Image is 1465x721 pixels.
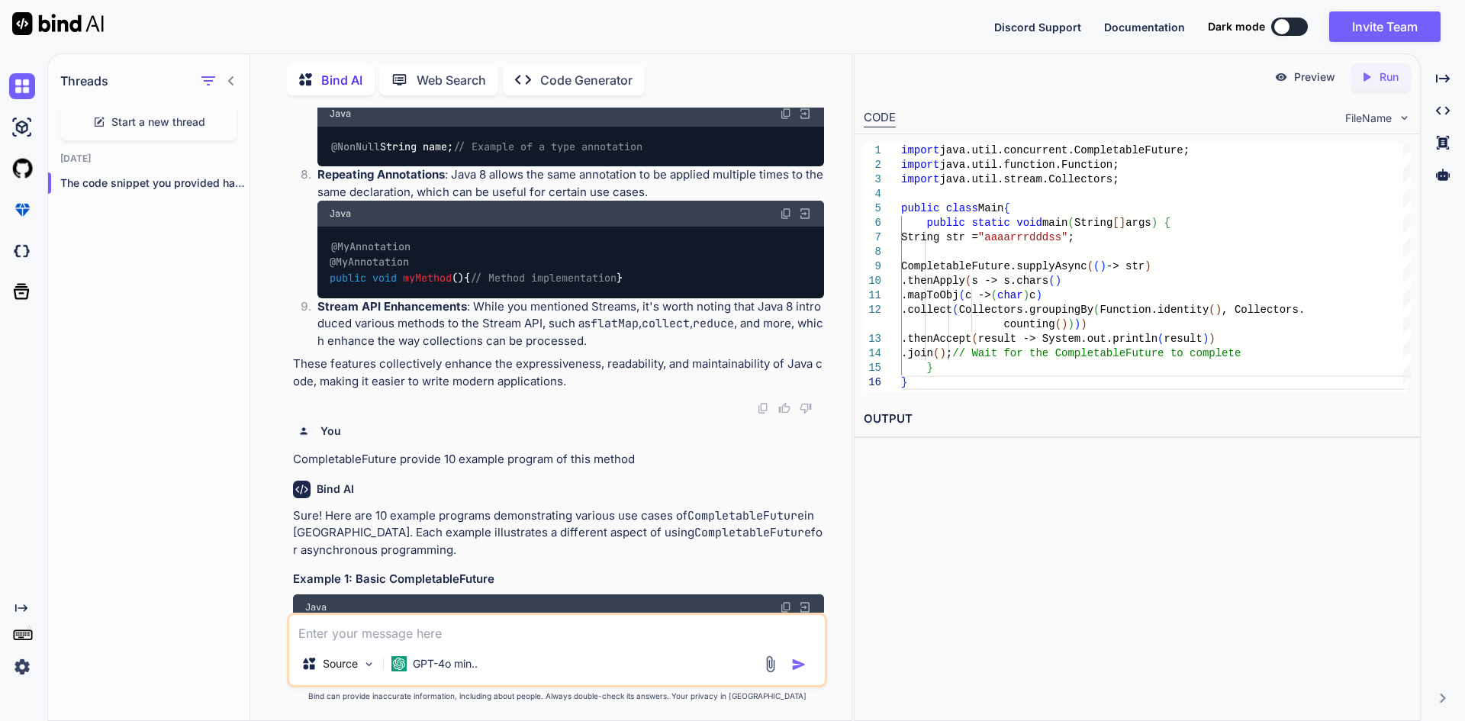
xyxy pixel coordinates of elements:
[901,333,971,345] span: .thenAccept
[48,153,250,165] h2: [DATE]
[1329,11,1441,42] button: Invite Team
[287,690,827,702] p: Bind can provide inaccurate information, including about people. Always double-check its answers....
[1100,260,1106,272] span: )
[864,109,896,127] div: CODE
[939,347,945,359] span: )
[1093,304,1100,316] span: (
[939,144,1190,156] span: java.util.concurrent.CompletableFuture;
[372,271,397,285] span: void
[990,289,997,301] span: (
[540,71,633,89] p: Code Generator
[1164,217,1170,229] span: {
[864,346,881,361] div: 14
[864,216,881,230] div: 6
[1345,111,1392,126] span: FileName
[1067,231,1074,243] span: ;
[798,207,812,220] img: Open in Browser
[926,217,964,229] span: public
[60,175,250,191] p: The code snippet you provided has a few ...
[1042,217,1068,229] span: main
[864,274,881,288] div: 10
[694,525,811,540] code: CompletableFuture
[901,275,965,287] span: .thenApply
[952,347,1241,359] span: // Wait for the CompletableFuture to complete
[855,401,1420,437] h2: OUTPUT
[778,402,790,414] img: like
[1087,260,1093,272] span: (
[293,507,824,559] p: Sure! Here are 10 example programs demonstrating various use cases of in [GEOGRAPHIC_DATA]. Each ...
[780,601,792,613] img: copy
[1398,111,1411,124] img: chevron down
[939,159,1119,171] span: java.util.function.Function;
[933,347,939,359] span: (
[945,202,977,214] span: class
[864,187,881,201] div: 4
[864,201,881,216] div: 5
[952,304,958,316] span: (
[958,304,1093,316] span: Collectors.groupingBy
[320,423,341,439] h6: You
[1164,333,1202,345] span: result
[926,362,932,374] span: }
[901,202,939,214] span: public
[1104,19,1185,35] button: Documentation
[994,19,1081,35] button: Discord Support
[864,158,881,172] div: 2
[901,173,939,185] span: import
[317,167,445,182] strong: Repeating Annotations
[317,166,824,201] p: : Java 8 allows the same annotation to be applied multiple times to the same declaration, which c...
[1119,217,1125,229] span: ]
[9,197,35,223] img: premium
[323,656,358,671] p: Source
[1106,260,1145,272] span: -> str
[761,655,779,673] img: attachment
[977,333,1157,345] span: result -> System.out.println
[780,108,792,120] img: copy
[331,240,411,253] span: @MyAnnotation
[901,260,1087,272] span: CompletableFuture.supplyAsync
[864,303,881,317] div: 12
[971,275,1048,287] span: s -> s.chars
[997,289,1023,301] span: char
[403,271,452,285] span: myMethod
[1003,318,1054,330] span: counting
[60,72,108,90] h1: Threads
[331,140,380,153] span: @NonNull
[864,245,881,259] div: 8
[798,107,812,121] img: Open in Browser
[1145,260,1151,272] span: )
[1067,217,1074,229] span: (
[945,347,951,359] span: ;
[305,601,327,613] span: Java
[1080,318,1087,330] span: )
[642,316,690,331] code: collect
[1215,304,1221,316] span: )
[864,332,881,346] div: 13
[293,571,824,588] h3: Example 1: Basic CompletableFuture
[330,139,643,155] code: String name;
[591,316,639,331] code: flatMap
[1093,260,1100,272] span: (
[1209,304,1215,316] span: (
[757,402,769,414] img: copy
[317,299,467,314] strong: Stream API Enhancements
[1003,202,1009,214] span: {
[111,114,205,130] span: Start a new thread
[9,238,35,264] img: darkCloudIdeIcon
[1100,304,1209,316] span: Function.identity
[330,256,409,269] span: @MyAnnotation
[1054,275,1061,287] span: )
[1035,289,1042,301] span: )
[1029,289,1035,301] span: c
[1022,289,1029,301] span: )
[1380,69,1399,85] p: Run
[330,208,351,220] span: Java
[1054,318,1061,330] span: (
[9,114,35,140] img: ai-studio
[965,289,991,301] span: c ->
[901,144,939,156] span: import
[864,375,881,390] div: 16
[864,288,881,303] div: 11
[798,600,812,614] img: Open in Browser
[317,298,824,350] p: : While you mentioned Streams, it's worth noting that Java 8 introduced various methods to the St...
